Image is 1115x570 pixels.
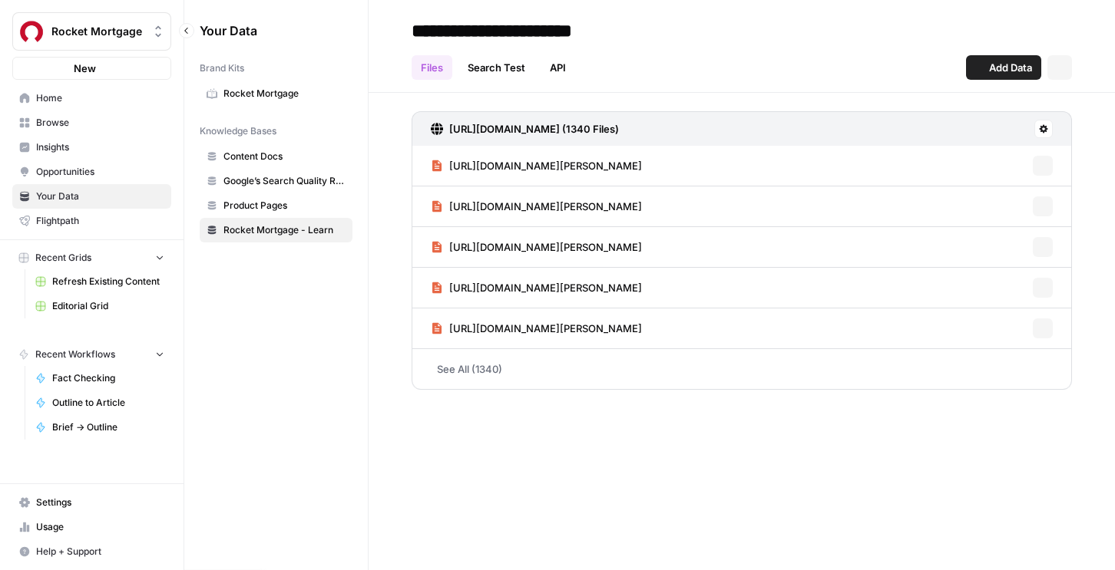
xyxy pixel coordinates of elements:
[966,55,1041,80] button: Add Data
[51,24,144,39] span: Rocket Mortgage
[12,343,171,366] button: Recent Workflows
[223,199,346,213] span: Product Pages
[12,539,171,564] button: Help + Support
[18,18,45,45] img: Rocket Mortgage Logo
[431,112,619,146] a: [URL][DOMAIN_NAME] (1340 Files)
[223,87,346,100] span: Rocket Mortgage
[28,415,171,440] a: Brief -> Outline
[74,61,96,76] span: New
[989,60,1032,75] span: Add Data
[28,390,171,415] a: Outline to Article
[458,55,534,80] a: Search Test
[200,193,352,218] a: Product Pages
[12,57,171,80] button: New
[36,189,164,203] span: Your Data
[200,21,334,40] span: Your Data
[223,223,346,237] span: Rocket Mortgage - Learn
[12,490,171,515] a: Settings
[36,520,164,534] span: Usage
[449,158,642,173] span: [URL][DOMAIN_NAME][PERSON_NAME]
[28,294,171,318] a: Editorial Grid
[431,186,642,226] a: [URL][DOMAIN_NAME][PERSON_NAME]
[431,268,642,308] a: [URL][DOMAIN_NAME][PERSON_NAME]
[412,349,1072,389] a: See All (1340)
[36,91,164,105] span: Home
[12,209,171,233] a: Flightpath
[12,86,171,110] a: Home
[12,160,171,184] a: Opportunities
[52,371,164,385] span: Fact Checking
[12,246,171,269] button: Recent Grids
[12,12,171,51] button: Workspace: Rocket Mortgage
[200,144,352,169] a: Content Docs
[35,251,91,265] span: Recent Grids
[52,396,164,410] span: Outline to Article
[449,321,642,336] span: [URL][DOMAIN_NAME][PERSON_NAME]
[449,121,619,137] h3: [URL][DOMAIN_NAME] (1340 Files)
[36,214,164,228] span: Flightpath
[431,146,642,186] a: [URL][DOMAIN_NAME][PERSON_NAME]
[28,366,171,390] a: Fact Checking
[431,308,642,348] a: [URL][DOMAIN_NAME][PERSON_NAME]
[52,299,164,313] span: Editorial Grid
[431,227,642,267] a: [URL][DOMAIN_NAME][PERSON_NAME]
[223,174,346,188] span: Google’s Search Quality Rater Guidelines
[52,275,164,288] span: Refresh Existing Content
[12,515,171,539] a: Usage
[412,55,452,80] a: Files
[12,135,171,160] a: Insights
[12,184,171,209] a: Your Data
[449,199,642,214] span: [URL][DOMAIN_NAME][PERSON_NAME]
[28,269,171,294] a: Refresh Existing Content
[541,55,575,80] a: API
[200,124,276,138] span: Knowledge Bases
[449,239,642,255] span: [URL][DOMAIN_NAME][PERSON_NAME]
[36,140,164,154] span: Insights
[200,218,352,242] a: Rocket Mortgage - Learn
[36,116,164,130] span: Browse
[52,420,164,434] span: Brief -> Outline
[449,280,642,295] span: [URL][DOMAIN_NAME][PERSON_NAME]
[36,496,164,509] span: Settings
[12,110,171,135] a: Browse
[35,348,115,361] span: Recent Workflows
[223,150,346,163] span: Content Docs
[200,61,244,75] span: Brand Kits
[200,169,352,193] a: Google’s Search Quality Rater Guidelines
[36,165,164,179] span: Opportunities
[36,545,164,558] span: Help + Support
[200,81,352,106] a: Rocket Mortgage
